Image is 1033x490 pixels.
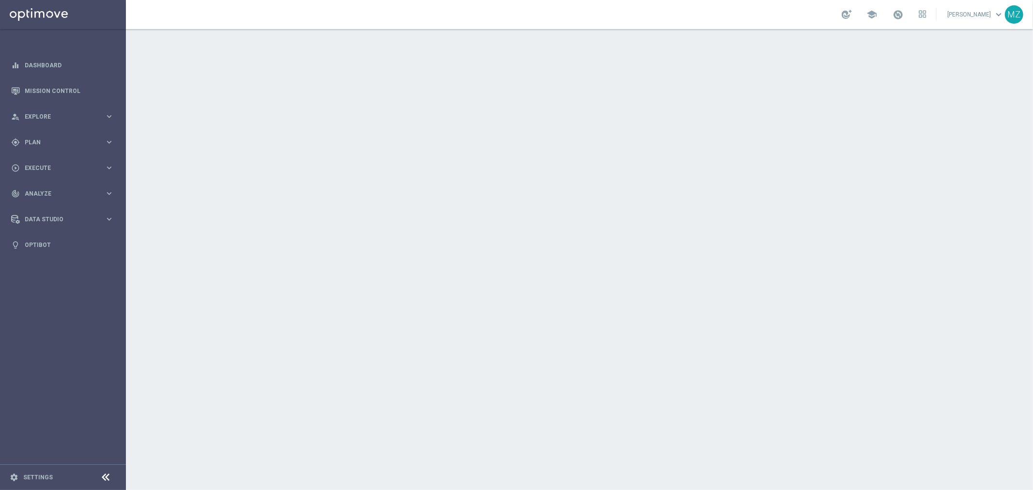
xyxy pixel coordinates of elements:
[11,232,114,258] div: Optibot
[11,189,20,198] i: track_changes
[105,138,114,147] i: keyboard_arrow_right
[25,139,105,145] span: Plan
[11,241,114,249] button: lightbulb Optibot
[11,189,105,198] div: Analyze
[11,112,105,121] div: Explore
[25,78,114,104] a: Mission Control
[105,214,114,224] i: keyboard_arrow_right
[11,61,20,70] i: equalizer
[11,190,114,198] button: track_changes Analyze keyboard_arrow_right
[1005,5,1023,24] div: MZ
[11,164,114,172] button: play_circle_outline Execute keyboard_arrow_right
[11,138,20,147] i: gps_fixed
[105,189,114,198] i: keyboard_arrow_right
[11,113,114,121] button: person_search Explore keyboard_arrow_right
[10,473,18,482] i: settings
[946,7,1005,22] a: [PERSON_NAME]keyboard_arrow_down
[25,52,114,78] a: Dashboard
[25,232,114,258] a: Optibot
[25,216,105,222] span: Data Studio
[11,138,105,147] div: Plan
[11,215,105,224] div: Data Studio
[866,9,877,20] span: school
[23,475,53,480] a: Settings
[105,163,114,172] i: keyboard_arrow_right
[25,165,105,171] span: Execute
[11,138,114,146] button: gps_fixed Plan keyboard_arrow_right
[11,87,114,95] button: Mission Control
[11,164,20,172] i: play_circle_outline
[25,191,105,197] span: Analyze
[993,9,1004,20] span: keyboard_arrow_down
[11,52,114,78] div: Dashboard
[11,78,114,104] div: Mission Control
[11,215,114,223] button: Data Studio keyboard_arrow_right
[11,241,20,249] i: lightbulb
[11,164,105,172] div: Execute
[105,112,114,121] i: keyboard_arrow_right
[25,114,105,120] span: Explore
[11,61,114,69] button: equalizer Dashboard
[11,112,20,121] i: person_search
